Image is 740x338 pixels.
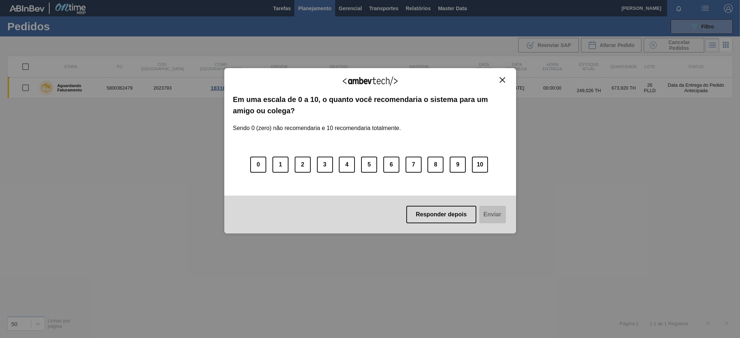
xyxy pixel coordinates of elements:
[233,116,401,131] label: Sendo 0 (zero) não recomendaria e 10 recomendaria totalmente.
[500,77,505,83] img: Close
[250,157,266,173] button: 0
[383,157,399,173] button: 6
[295,157,311,173] button: 2
[272,157,288,173] button: 1
[343,76,398,86] img: Logo Ambevtech
[472,157,488,173] button: 10
[427,157,443,173] button: 8
[317,157,333,173] button: 3
[406,206,476,223] button: Responder depois
[233,94,507,116] label: Em uma escala de 0 a 10, o quanto você recomendaria o sistema para um amigo ou colega?
[361,157,377,173] button: 5
[339,157,355,173] button: 4
[450,157,466,173] button: 9
[406,157,422,173] button: 7
[497,77,507,83] button: Close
